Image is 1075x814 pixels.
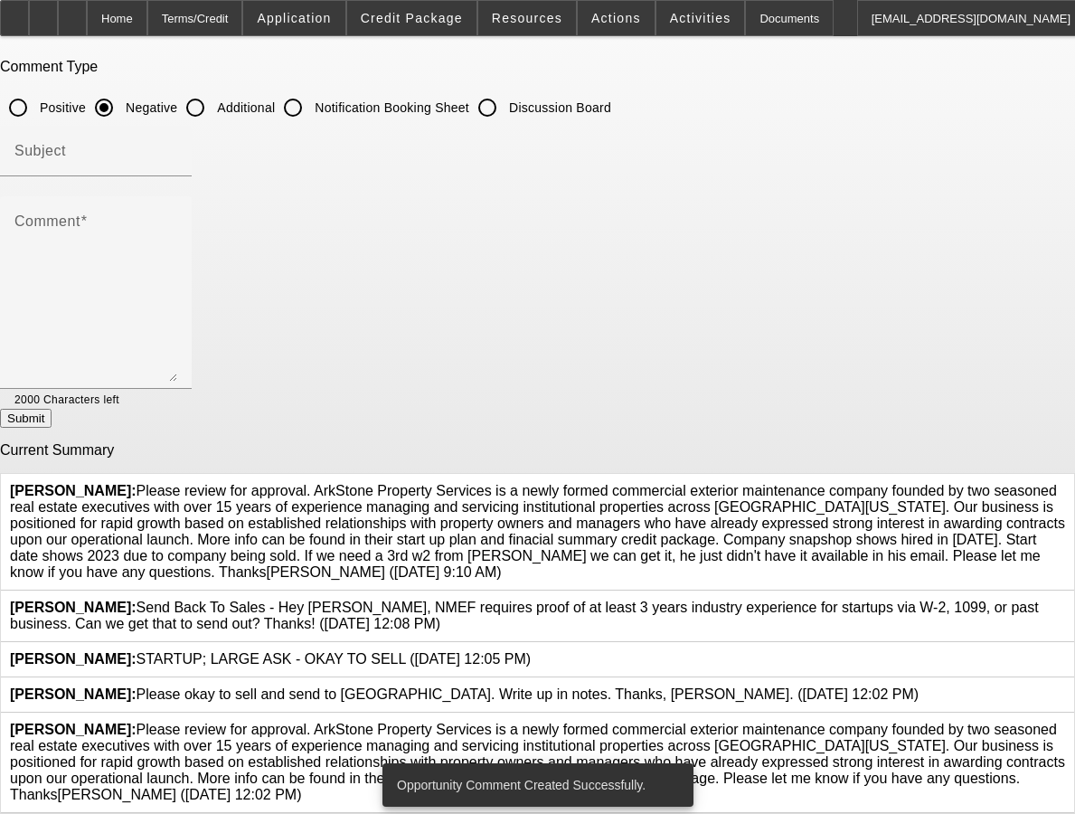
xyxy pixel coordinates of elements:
span: Send Back To Sales - Hey [PERSON_NAME], NMEF requires proof of at least 3 years industry experien... [10,600,1039,631]
button: Activities [656,1,745,35]
span: Please okay to sell and send to [GEOGRAPHIC_DATA]. Write up in notes. Thanks, [PERSON_NAME]. ([DA... [10,686,919,702]
span: Credit Package [361,11,463,25]
b: [PERSON_NAME]: [10,722,137,737]
button: Resources [478,1,576,35]
div: Opportunity Comment Created Successfully. [382,763,686,807]
button: Credit Package [347,1,476,35]
button: Application [243,1,344,35]
span: Application [257,11,331,25]
label: Discussion Board [505,99,611,117]
b: [PERSON_NAME]: [10,483,137,498]
mat-hint: 2000 Characters left [14,389,119,409]
span: Resources [492,11,562,25]
mat-label: Comment [14,213,80,229]
b: [PERSON_NAME]: [10,600,137,615]
button: Actions [578,1,655,35]
label: Notification Booking Sheet [311,99,469,117]
span: STARTUP; LARGE ASK - OKAY TO SELL ([DATE] 12:05 PM) [10,651,531,667]
span: Please review for approval. ArkStone Property Services is a newly formed commercial exterior main... [10,722,1065,802]
mat-label: Subject [14,143,66,158]
b: [PERSON_NAME]: [10,651,137,667]
span: Please review for approval. ArkStone Property Services is a newly formed commercial exterior main... [10,483,1065,580]
label: Positive [36,99,86,117]
label: Additional [213,99,275,117]
label: Negative [122,99,177,117]
b: [PERSON_NAME]: [10,686,137,702]
span: Activities [670,11,731,25]
span: Actions [591,11,641,25]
